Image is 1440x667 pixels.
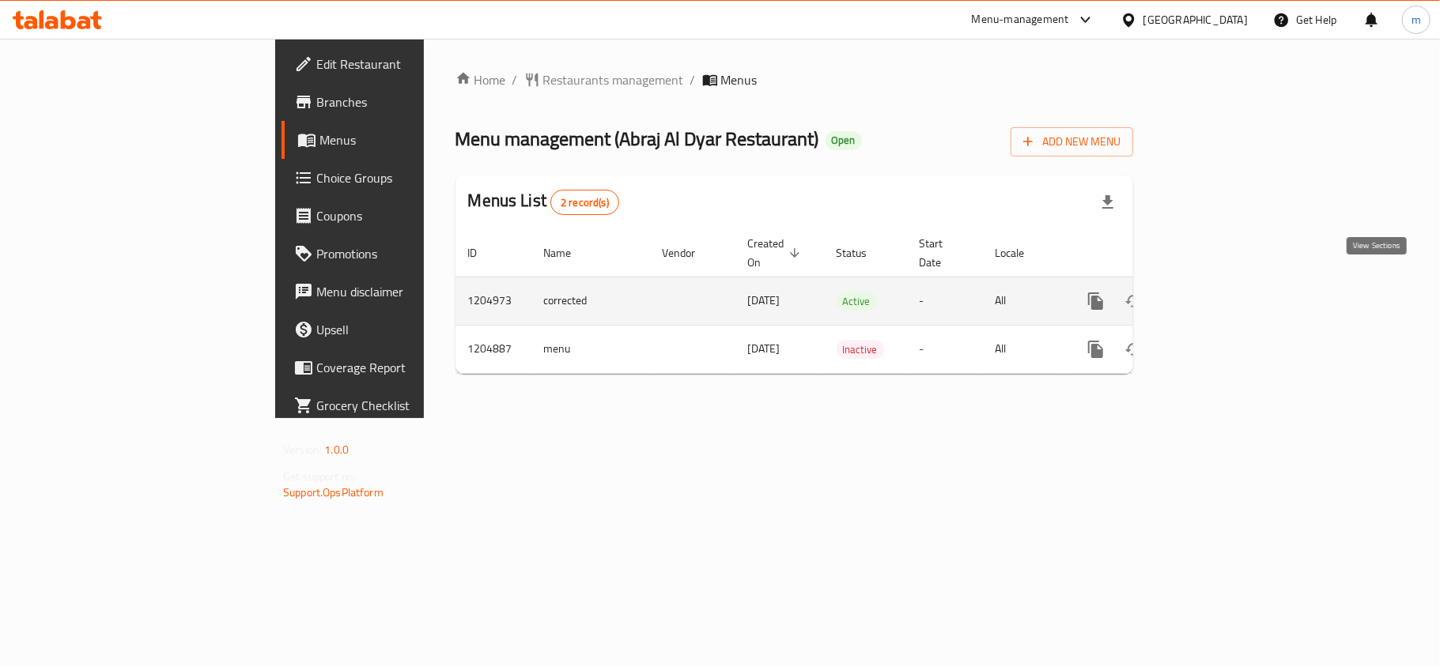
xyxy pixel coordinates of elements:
div: Export file [1089,183,1127,221]
button: Change Status [1115,330,1153,368]
span: m [1412,11,1421,28]
span: ID [468,243,498,262]
span: Upsell [316,320,503,339]
span: Restaurants management [543,70,684,89]
span: Open [826,134,862,147]
span: Locale [996,243,1045,262]
span: Status [837,243,888,262]
div: Total records count [550,190,619,215]
a: Promotions [282,235,516,273]
span: Inactive [837,341,884,359]
span: Get support on: [283,466,356,487]
span: Choice Groups [316,168,503,187]
a: Coverage Report [282,349,516,386]
li: / [690,70,696,89]
a: Menu disclaimer [282,273,516,311]
span: Menus [721,70,758,89]
span: Menus [319,130,503,149]
th: Actions [1064,229,1242,277]
h2: Menus List [468,189,619,215]
a: Menus [282,121,516,159]
button: Change Status [1115,282,1153,320]
td: corrected [531,277,650,325]
div: Active [837,292,877,311]
span: Version: [283,439,322,460]
button: more [1077,330,1115,368]
span: Active [837,292,877,311]
div: Menu-management [972,10,1069,29]
span: Vendor [663,243,716,262]
span: Coverage Report [316,358,503,377]
span: 2 record(s) [551,195,618,210]
button: more [1077,282,1115,320]
span: Created On [748,234,805,272]
span: Name [544,243,592,262]
span: [DATE] [748,290,780,311]
span: Menu management ( Abraj Al Dyar Restaurant ) [455,121,819,156]
a: Edit Restaurant [282,45,516,83]
span: Grocery Checklist [316,396,503,415]
td: All [983,325,1064,373]
td: menu [531,325,650,373]
span: Edit Restaurant [316,55,503,73]
span: Branches [316,92,503,111]
span: Menu disclaimer [316,282,503,301]
div: Inactive [837,340,884,359]
span: Promotions [316,244,503,263]
div: [GEOGRAPHIC_DATA] [1143,11,1248,28]
td: All [983,277,1064,325]
a: Coupons [282,197,516,235]
td: - [907,277,983,325]
span: 1.0.0 [324,439,349,460]
a: Restaurants management [524,70,684,89]
span: Add New Menu [1023,132,1121,152]
button: Add New Menu [1011,127,1133,156]
span: [DATE] [748,338,780,359]
a: Grocery Checklist [282,386,516,424]
td: - [907,325,983,373]
span: Coupons [316,206,503,225]
a: Upsell [282,311,516,349]
a: Branches [282,83,516,121]
span: Start Date [920,234,964,272]
table: enhanced table [455,229,1242,374]
div: Open [826,131,862,150]
a: Support.OpsPlatform [283,482,384,503]
a: Choice Groups [282,159,516,197]
nav: breadcrumb [455,70,1133,89]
